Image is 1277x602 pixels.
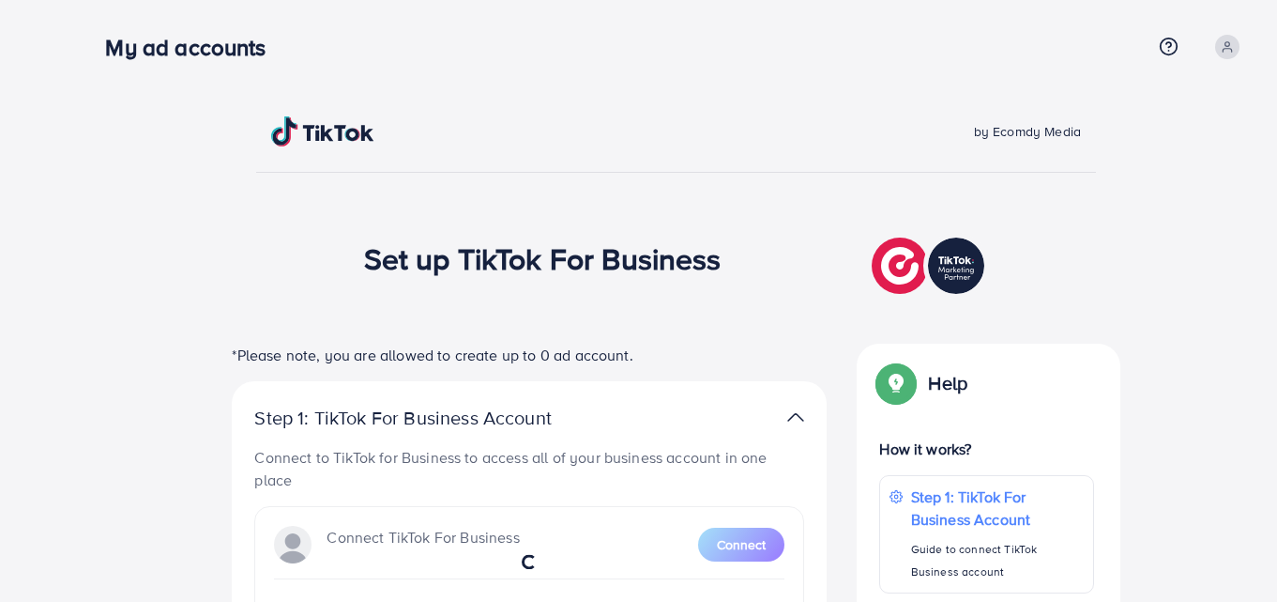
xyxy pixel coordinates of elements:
h1: Set up TikTok For Business [364,240,722,276]
span: by Ecomdy Media [974,122,1081,141]
img: Popup guide [879,366,913,400]
img: TikTok [271,116,374,147]
p: Step 1: TikTok For Business Account [254,407,611,429]
img: TikTok partner [787,404,804,431]
p: *Please note, you are allowed to create up to 0 ad account. [232,344,827,366]
h3: My ad accounts [105,34,281,61]
img: TikTok partner [872,233,989,299]
p: Guide to connect TikTok Business account [911,538,1084,583]
p: Help [928,372,967,394]
p: Step 1: TikTok For Business Account [911,486,1084,531]
p: How it works? [879,438,1093,460]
